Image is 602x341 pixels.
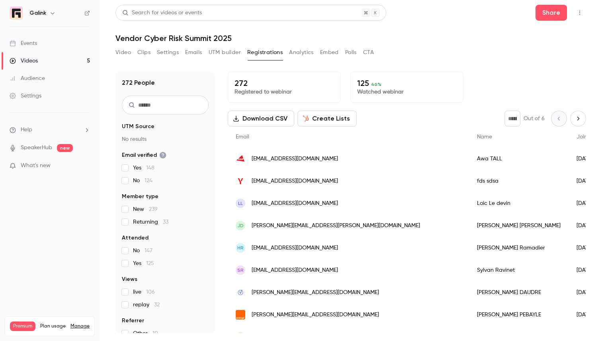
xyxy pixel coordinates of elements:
[133,247,152,255] span: No
[122,193,158,201] span: Member type
[297,111,357,127] button: Create Lists
[469,304,569,326] div: [PERSON_NAME] PEBAYLE
[145,178,152,183] span: 124
[252,266,338,275] span: [EMAIL_ADDRESS][DOMAIN_NAME]
[237,267,244,274] span: SR
[469,214,569,237] div: [PERSON_NAME] [PERSON_NAME]
[122,275,137,283] span: Views
[536,5,567,21] button: Share
[237,244,244,251] span: HR
[477,134,492,140] span: Name
[252,288,379,297] span: [PERSON_NAME][EMAIL_ADDRESS][DOMAIN_NAME]
[252,222,420,230] span: [PERSON_NAME][EMAIL_ADDRESS][PERSON_NAME][DOMAIN_NAME]
[209,46,241,59] button: UTM builder
[469,237,569,259] div: [PERSON_NAME] Ramadier
[247,46,283,59] button: Registrations
[149,207,158,212] span: 239
[469,170,569,192] div: fds sdsa
[122,135,209,143] p: No results
[133,288,155,296] span: live
[133,301,160,309] span: replay
[252,177,338,185] span: [EMAIL_ADDRESS][DOMAIN_NAME]
[235,88,334,96] p: Registered to webinar
[157,46,179,59] button: Settings
[122,123,209,337] section: facet-groups
[57,144,73,152] span: new
[10,92,41,100] div: Settings
[238,200,243,207] span: LL
[122,317,144,325] span: Referrer
[122,151,166,159] span: Email verified
[469,259,569,281] div: Sylvan Ravinet
[146,289,155,295] span: 106
[236,310,245,320] img: wanadoo.fr
[10,322,35,331] span: Premium
[10,126,90,134] li: help-dropdown-opener
[228,111,294,127] button: Download CSV
[40,323,66,329] span: Plan usage
[133,259,154,267] span: Yes
[252,155,338,163] span: [EMAIL_ADDRESS][DOMAIN_NAME]
[577,134,601,140] span: Join date
[252,244,338,252] span: [EMAIL_ADDRESS][DOMAIN_NAME]
[122,78,155,88] h1: 272 People
[133,164,154,172] span: Yes
[10,74,45,82] div: Audience
[570,111,586,127] button: Next page
[363,46,374,59] button: CTA
[115,46,131,59] button: Video
[21,126,32,134] span: Help
[133,218,168,226] span: Returning
[236,154,245,164] img: maif.fr
[252,311,379,319] span: [PERSON_NAME][EMAIL_ADDRESS][DOMAIN_NAME]
[469,192,569,214] div: Loic Le devin
[115,33,586,43] h1: Vendor Cyber Risk Summit 2025
[122,123,154,131] span: UTM Source
[237,222,244,229] span: JD
[146,261,154,266] span: 125
[289,46,314,59] button: Analytics
[29,9,46,17] h6: Galink
[236,134,249,140] span: Email
[371,82,381,87] span: 46 %
[145,248,152,253] span: 147
[573,6,586,19] button: Top Bar Actions
[469,148,569,170] div: Awa TALL
[122,234,149,242] span: Attended
[133,329,158,337] span: Other
[137,46,150,59] button: Clips
[154,302,160,308] span: 32
[345,46,357,59] button: Polls
[133,177,152,185] span: No
[70,323,90,329] a: Manage
[469,281,569,304] div: [PERSON_NAME] DAUDRE
[133,205,158,213] span: New
[235,78,334,88] p: 272
[236,288,245,297] img: scovery.com
[320,46,339,59] button: Embed
[524,115,545,123] p: Out of 6
[122,9,202,17] div: Search for videos or events
[10,7,23,19] img: Galink
[357,88,457,96] p: Watched webinar
[10,39,37,47] div: Events
[152,331,158,336] span: 10
[163,219,168,225] span: 33
[185,46,202,59] button: Emails
[146,165,154,171] span: 148
[236,176,245,186] img: yandex.com
[10,57,38,65] div: Videos
[21,162,51,170] span: What's new
[252,199,338,208] span: [EMAIL_ADDRESS][DOMAIN_NAME]
[21,144,52,152] a: SpeakerHub
[357,78,457,88] p: 125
